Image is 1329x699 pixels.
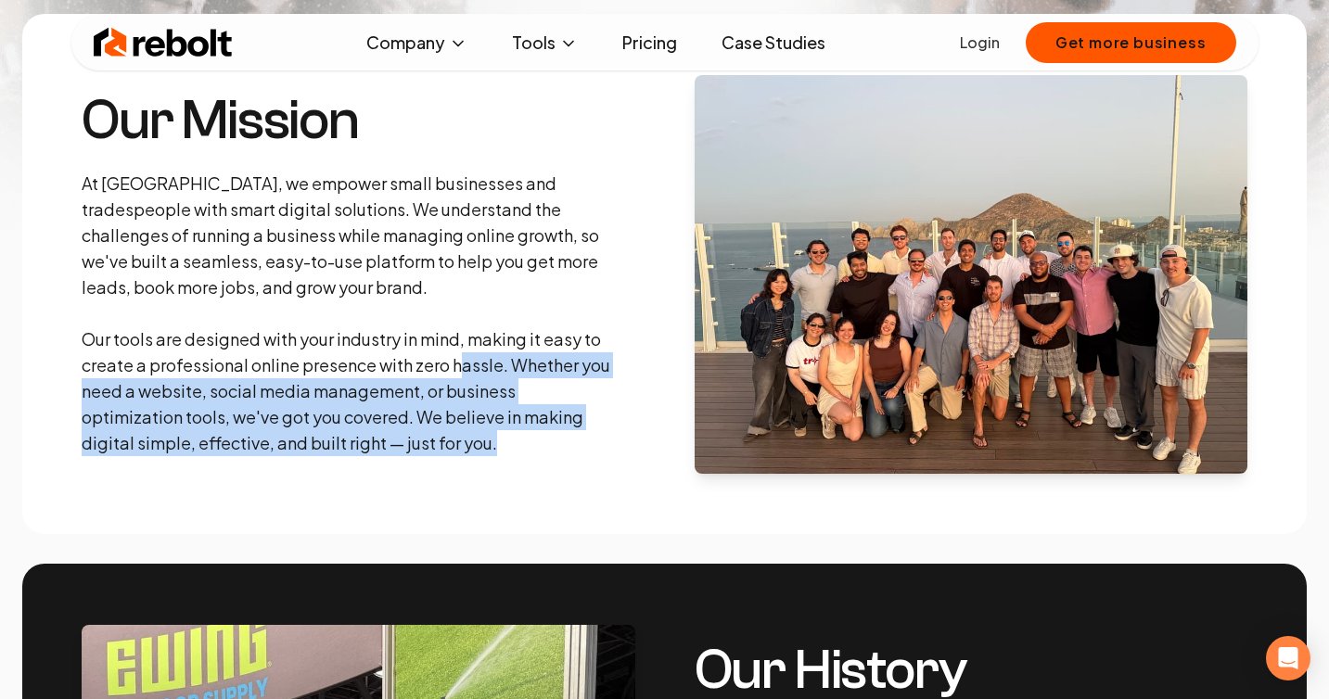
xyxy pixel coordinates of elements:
[94,24,233,61] img: Rebolt Logo
[1026,22,1236,63] button: Get more business
[607,24,692,61] a: Pricing
[351,24,482,61] button: Company
[82,171,616,456] p: At [GEOGRAPHIC_DATA], we empower small businesses and tradespeople with smart digital solutions. ...
[707,24,840,61] a: Case Studies
[695,642,1229,698] h3: Our
[497,24,593,61] button: Tools
[695,75,1248,474] img: About
[960,32,1000,54] a: Login
[82,93,616,148] h3: Our Mission
[1266,636,1310,680] div: Open Intercom Messenger
[795,642,967,698] span: History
